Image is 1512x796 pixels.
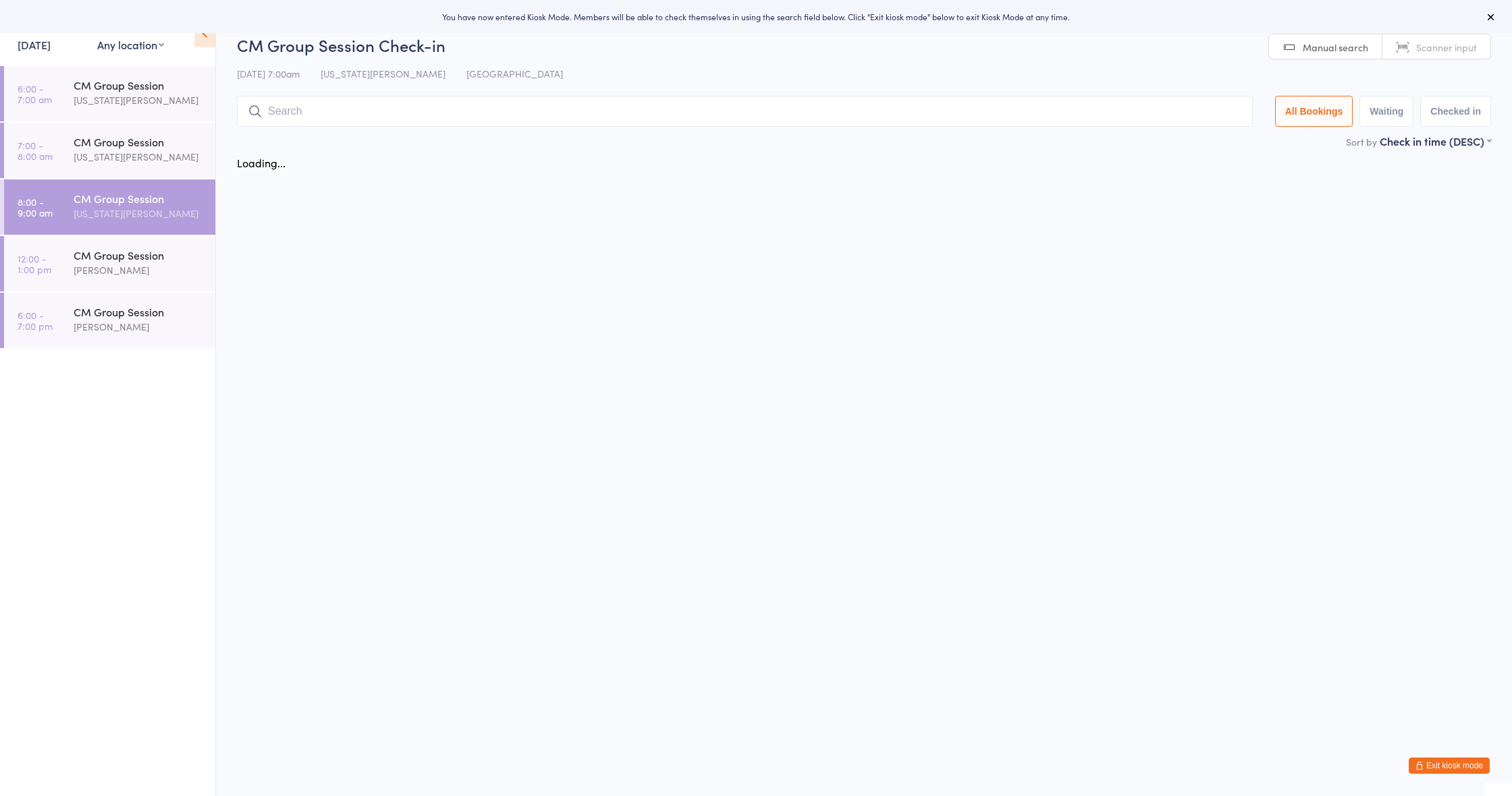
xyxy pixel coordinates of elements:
[4,66,215,121] a: 6:00 -7:00 amCM Group Session[US_STATE][PERSON_NAME]
[74,191,204,206] div: CM Group Session
[4,179,215,235] a: 8:00 -9:00 amCM Group Session[US_STATE][PERSON_NAME]
[4,293,215,348] a: 6:00 -7:00 pmCM Group Session[PERSON_NAME]
[237,34,1491,56] h2: CM Group Session Check-in
[18,37,51,52] a: [DATE]
[74,78,204,92] div: CM Group Session
[1409,758,1490,774] button: Exit kiosk mode
[18,196,53,218] time: 8:00 - 9:00 am
[1346,135,1377,148] label: Sort by
[18,310,53,331] time: 6:00 - 7:00 pm
[1416,40,1477,54] span: Scanner input
[321,67,446,80] span: [US_STATE][PERSON_NAME]
[74,304,204,319] div: CM Group Session
[22,11,1490,22] div: You have now entered Kiosk Mode. Members will be able to check themselves in using the search fie...
[74,134,204,149] div: CM Group Session
[1303,40,1368,54] span: Manual search
[74,248,204,262] div: CM Group Session
[466,67,563,80] span: [GEOGRAPHIC_DATA]
[237,155,286,170] div: Loading...
[18,83,52,105] time: 6:00 - 7:00 am
[97,37,164,52] div: Any location
[1359,96,1413,127] button: Waiting
[18,253,51,275] time: 12:00 - 1:00 pm
[74,319,204,335] div: [PERSON_NAME]
[1380,134,1491,148] div: Check in time (DESC)
[4,123,215,178] a: 7:00 -8:00 amCM Group Session[US_STATE][PERSON_NAME]
[1275,96,1353,127] button: All Bookings
[74,206,204,221] div: [US_STATE][PERSON_NAME]
[74,149,204,165] div: [US_STATE][PERSON_NAME]
[4,236,215,291] a: 12:00 -1:00 pmCM Group Session[PERSON_NAME]
[1420,96,1491,127] button: Checked in
[74,262,204,278] div: [PERSON_NAME]
[237,67,300,80] span: [DATE] 7:00am
[18,140,53,161] time: 7:00 - 8:00 am
[237,96,1253,127] input: Search
[74,92,204,108] div: [US_STATE][PERSON_NAME]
